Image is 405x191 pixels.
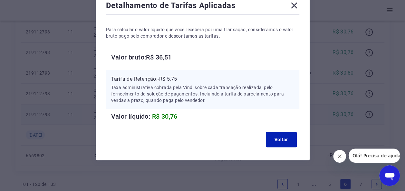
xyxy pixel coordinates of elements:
[152,113,178,120] span: R$ 30,76
[111,84,294,104] p: Taxa administrativa cobrada pela Vindi sobre cada transação realizada, pelo fornecimento da soluç...
[111,111,299,122] h6: Valor líquido:
[4,5,54,10] span: Olá! Precisa de ajuda?
[379,165,400,186] iframe: Botão para abrir a janela de mensagens
[111,52,299,62] h6: Valor bruto: R$ 36,51
[349,149,400,163] iframe: Mensagem da empresa
[106,26,299,39] p: Para calcular o valor líquido que você receberá por uma transação, consideramos o valor bruto pag...
[333,150,346,163] iframe: Fechar mensagem
[266,132,297,147] button: Voltar
[111,75,294,83] p: Tarifa de Retenção: -R$ 5,75
[106,0,299,13] div: Detalhamento de Tarifas Aplicadas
